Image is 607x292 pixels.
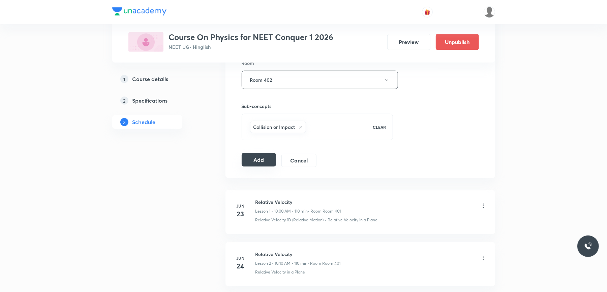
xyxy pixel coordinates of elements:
[242,60,254,67] h6: Room
[242,71,398,89] button: Room 402
[436,34,479,50] button: Unpublish
[253,123,295,131] h6: Collision or Impact
[255,269,305,275] p: Relative Velocity in a Plane
[234,209,247,219] h4: 23
[120,118,128,126] p: 3
[373,124,386,130] p: CLEAR
[112,72,204,86] a: 1Course details
[308,260,341,266] p: • Room Room 401
[112,7,166,17] a: Company Logo
[242,153,276,167] button: Add
[120,97,128,105] p: 2
[255,251,341,258] h6: Relative Velocity
[128,32,163,52] img: 8AE44A57-99C6-49EA-90ED-877A82051C04_plus.png
[242,103,393,110] h6: Sub-concepts
[234,203,247,209] h6: Jun
[255,198,341,206] h6: Relative Velocity
[281,154,316,167] button: Cancel
[234,255,247,261] h6: Jun
[255,217,324,223] p: Relative Velocity 1D (Relative Motion)
[387,34,430,50] button: Preview
[328,217,378,223] p: Relative Velocity in a Plane
[169,32,334,42] h3: Course On Physics for NEET Conquer 1 2026
[132,97,168,105] h5: Specifications
[132,118,156,126] h5: Schedule
[584,242,592,250] img: ttu
[325,217,327,223] div: ·
[112,7,166,15] img: Company Logo
[169,43,334,50] p: NEET UG • Hinglish
[132,75,169,83] h5: Course details
[255,260,308,266] p: Lesson 2 • 10:10 AM • 110 min
[234,261,247,271] h4: 24
[484,6,495,18] img: Shubham K Singh
[255,208,308,214] p: Lesson 1 • 10:00 AM • 110 min
[308,208,341,214] p: • Room Room 401
[112,94,204,107] a: 2Specifications
[422,7,433,17] button: avatar
[424,9,430,15] img: avatar
[120,75,128,83] p: 1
